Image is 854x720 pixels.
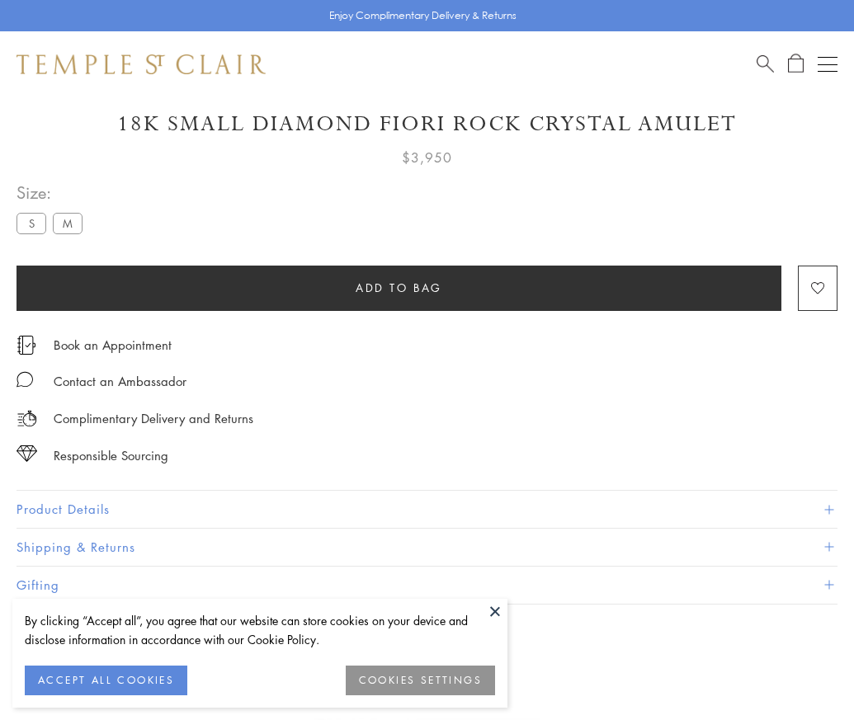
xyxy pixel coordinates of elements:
[402,147,452,168] span: $3,950
[329,7,517,24] p: Enjoy Complimentary Delivery & Returns
[54,408,253,429] p: Complimentary Delivery and Returns
[17,529,837,566] button: Shipping & Returns
[25,611,495,649] div: By clicking “Accept all”, you agree that our website can store cookies on your device and disclos...
[17,408,37,429] img: icon_delivery.svg
[17,110,837,139] h1: 18K Small Diamond Fiori Rock Crystal Amulet
[17,491,837,528] button: Product Details
[53,213,83,233] label: M
[25,666,187,695] button: ACCEPT ALL COOKIES
[788,54,804,74] a: Open Shopping Bag
[17,336,36,355] img: icon_appointment.svg
[17,179,89,206] span: Size:
[54,336,172,354] a: Book an Appointment
[346,666,495,695] button: COOKIES SETTINGS
[17,213,46,233] label: S
[17,266,781,311] button: Add to bag
[818,54,837,74] button: Open navigation
[17,54,266,74] img: Temple St. Clair
[17,445,37,462] img: icon_sourcing.svg
[54,371,186,392] div: Contact an Ambassador
[54,445,168,466] div: Responsible Sourcing
[356,279,442,297] span: Add to bag
[17,371,33,388] img: MessageIcon-01_2.svg
[17,567,837,604] button: Gifting
[757,54,774,74] a: Search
